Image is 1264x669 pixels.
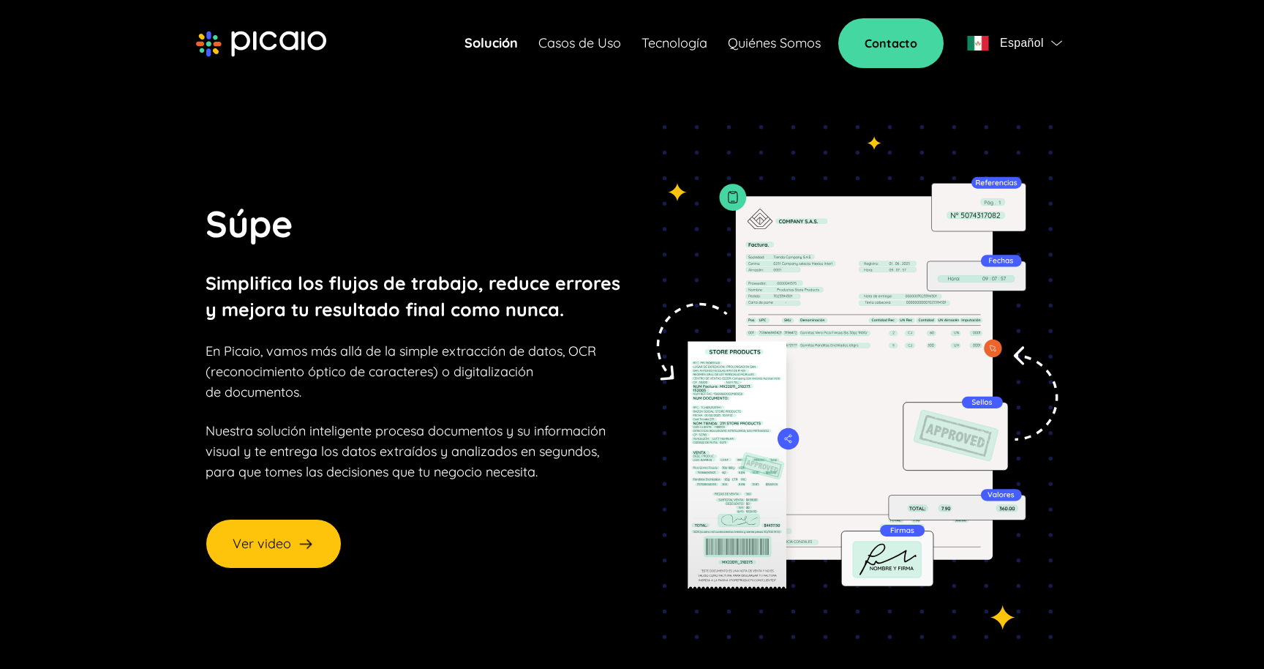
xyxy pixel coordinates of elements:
[642,33,707,53] a: Tecnología
[206,201,293,247] span: Súpe
[967,36,989,51] img: flag
[196,31,326,57] img: picaio-logo
[206,270,620,323] p: Simplifica los flujos de trabajo, reduce errores y mejora tu resultado final como nunca.
[838,18,944,68] a: Contacto
[464,33,518,53] a: Solución
[206,519,342,569] button: Ver video
[206,421,606,482] p: Nuestra solución inteligente procesa documentos y su información visual y te entrega los datos ex...
[1000,33,1044,53] span: Español
[538,33,621,53] a: Casos de Uso
[297,535,315,553] img: arrow-right
[641,125,1058,639] img: tedioso-img
[728,33,821,53] a: Quiénes Somos
[1051,40,1062,46] img: flag
[206,343,596,400] span: En Picaio, vamos más allá de la simple extracción de datos, OCR (reconocimiento óptico de caracte...
[961,29,1068,58] button: flagEspañolflag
